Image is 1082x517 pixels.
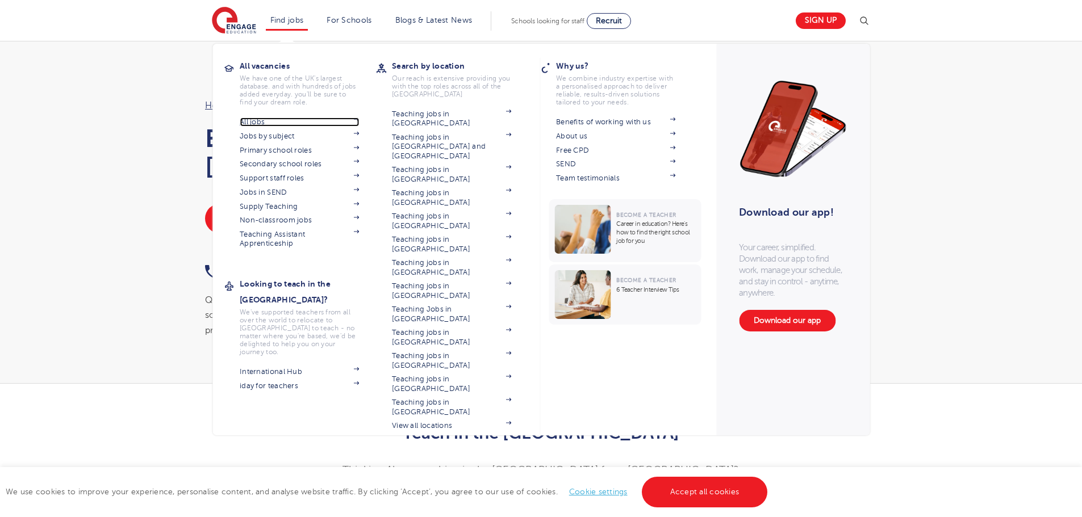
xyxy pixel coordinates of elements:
[739,310,835,331] a: Download our app
[569,487,628,496] a: Cookie settings
[392,398,511,417] a: Teaching jobs in [GEOGRAPHIC_DATA]
[392,58,528,98] a: Search by locationOur reach is extensive providing you with the top roles across all of the [GEOG...
[240,202,359,211] a: Supply Teaching
[642,477,768,507] a: Accept all cookies
[392,133,511,161] a: Teaching jobs in [GEOGRAPHIC_DATA] and [GEOGRAPHIC_DATA]
[556,74,675,106] p: We combine industry expertise with a personalised approach to deliver reliable, results-driven so...
[205,204,337,233] a: Register with engage [DATE]
[392,375,511,393] a: Teaching jobs in [GEOGRAPHIC_DATA]
[739,242,847,299] p: Your career, simplified. Download our app to find work, manage your schedule, and stay in control...
[240,216,359,225] a: Non-classroom jobs
[205,293,530,338] div: Qualified teachers from [GEOGRAPHIC_DATA] are highly sought after in many schools across the [GEO...
[587,13,631,29] a: Recruit
[240,230,359,249] a: Teaching Assistant Apprenticeship
[205,98,530,113] nav: breadcrumb
[240,58,376,106] a: All vacanciesWe have one of the UK's largest database. and with hundreds of jobs added everyday. ...
[240,117,359,127] a: All jobs
[556,117,675,127] a: Benefits of working with us
[392,328,511,347] a: Teaching jobs in [GEOGRAPHIC_DATA]
[616,212,676,218] span: Become a Teacher
[556,58,692,106] a: Why us?We combine industry expertise with a personalised approach to deliver reliable, results-dr...
[616,277,676,283] span: Become a Teacher
[392,110,511,128] a: Teaching jobs in [GEOGRAPHIC_DATA]
[392,258,511,277] a: Teaching jobs in [GEOGRAPHIC_DATA]
[616,220,695,245] p: Career in education? Here’s how to find the right school job for you
[556,146,675,155] a: Free CPD
[392,235,511,254] a: Teaching jobs in [GEOGRAPHIC_DATA]
[270,16,304,24] a: Find jobs
[556,159,675,169] a: SEND
[616,285,695,294] p: 6 Teacher Interview Tips
[392,58,528,74] h3: Search by location
[240,58,376,74] h3: All vacancies
[739,200,842,225] h3: Download our app!
[240,367,359,376] a: International Hub
[392,421,511,430] a: View all locations
[596,16,622,25] span: Recruit
[392,74,511,98] p: Our reach is extensive providing you with the top roles across all of the [GEOGRAPHIC_DATA]
[240,159,359,169] a: Secondary school roles
[395,16,473,24] a: Blogs & Latest News
[549,264,704,325] a: Become a Teacher6 Teacher Interview Tips
[392,281,511,300] a: Teaching jobs in [GEOGRAPHIC_DATA]
[327,16,371,24] a: For Schools
[205,263,367,280] a: [PHONE_NUMBER]
[392,165,511,184] a: Teaching jobs in [GEOGRAPHIC_DATA]
[240,74,359,106] p: We have one of the UK's largest database. and with hundreds of jobs added everyday. you'll be sur...
[240,132,359,141] a: Jobs by subject
[205,100,231,111] a: Home
[556,58,692,74] h3: Why us?
[240,381,359,390] a: iday for teachers
[796,12,846,29] a: Sign up
[6,487,770,496] span: We use cookies to improve your experience, personalise content, and analyse website traffic. By c...
[240,146,359,155] a: Primary school roles
[549,199,704,262] a: Become a TeacherCareer in education? Here’s how to find the right school job for you
[392,351,511,370] a: Teaching jobs in [GEOGRAPHIC_DATA]
[212,7,256,35] img: Engage Education
[556,174,675,183] a: Team testimonials
[511,17,584,25] span: Schools looking for staff
[240,308,359,356] p: We've supported teachers from all over the world to relocate to [GEOGRAPHIC_DATA] to teach - no m...
[240,188,359,197] a: Jobs in SEND
[240,276,376,356] a: Looking to teach in the [GEOGRAPHIC_DATA]?We've supported teachers from all over the world to rel...
[392,212,511,230] a: Teaching jobs in [GEOGRAPHIC_DATA]
[342,464,739,476] span: Thinking About teaching in the [GEOGRAPHIC_DATA] from [GEOGRAPHIC_DATA]?
[205,124,530,181] h1: Engage Education [GEOGRAPHIC_DATA]
[392,305,511,323] a: Teaching Jobs in [GEOGRAPHIC_DATA]
[556,132,675,141] a: About us
[392,188,511,207] a: Teaching jobs in [GEOGRAPHIC_DATA]
[240,174,359,183] a: Support staff roles
[240,276,376,308] h3: Looking to teach in the [GEOGRAPHIC_DATA]?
